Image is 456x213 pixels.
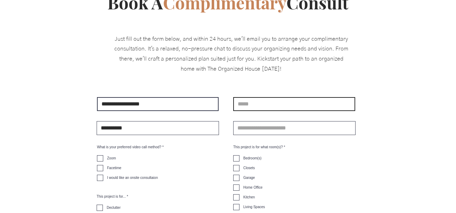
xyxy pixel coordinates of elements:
[107,166,121,170] span: Facetime
[107,176,158,180] span: I would like an onsite consultaion
[107,156,116,160] span: Zoom
[97,145,219,149] div: What is your preferred video call method?
[243,176,255,180] span: Garage
[243,195,255,199] span: Kitchen
[243,156,261,160] span: Bedroom(s)
[243,205,265,209] span: Living Spaces
[97,195,218,198] div: This project is for...
[114,34,348,74] p: Just fill out the form below, and within 24 hours, we'll email you to arrange your complimentary ...
[107,206,121,210] span: Declutter
[243,186,262,189] span: Home Office
[243,166,255,170] span: Closets
[233,145,355,149] div: This project is for what room(s)?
